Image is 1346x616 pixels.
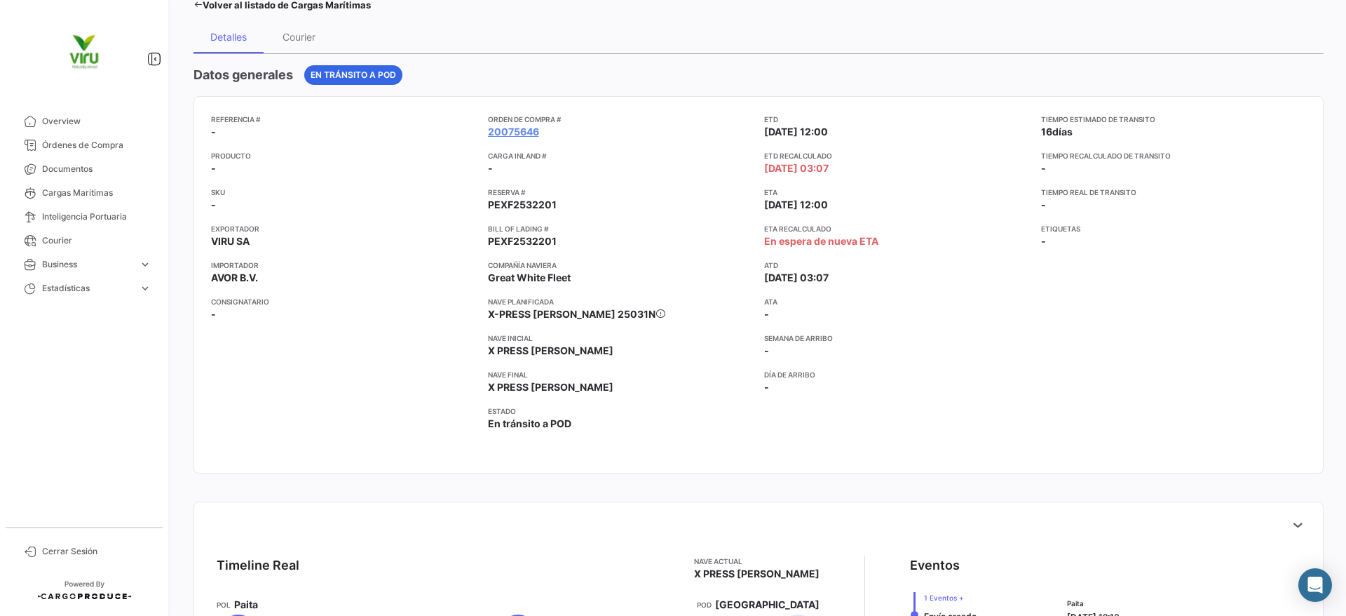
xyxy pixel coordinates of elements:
[211,125,216,139] span: -
[764,223,1030,234] app-card-info-title: ETA Recalculado
[488,369,754,380] app-card-info-title: Nave final
[764,271,829,285] span: [DATE] 03:07
[764,260,1030,271] app-card-info-title: ATD
[217,556,299,575] div: Timeline Real
[11,109,157,133] a: Overview
[764,161,829,175] span: [DATE] 03:07
[488,234,557,248] span: PEXF2532201
[488,125,539,139] a: 20075646
[764,187,1030,198] app-card-info-title: ETA
[488,344,613,358] span: X PRESS [PERSON_NAME]
[488,406,754,417] app-card-info-title: Estado
[311,69,396,81] span: En tránsito a POD
[11,205,157,229] a: Inteligencia Portuaria
[488,114,754,125] app-card-info-title: Orden de Compra #
[1041,126,1052,138] span: 16
[234,598,258,612] span: Paita
[1041,234,1046,248] span: -
[211,234,250,248] span: VIRU SA
[211,114,477,125] app-card-info-title: Referencia #
[139,282,151,295] span: expand_more
[211,187,477,198] app-card-info-title: SKU
[11,133,157,157] a: Órdenes de Compra
[488,150,754,161] app-card-info-title: Carga inland #
[764,333,1030,344] app-card-info-title: Semana de Arribo
[42,139,151,152] span: Órdenes de Compra
[694,556,820,567] app-card-info-title: Nave actual
[697,599,712,610] app-card-info-title: POD
[211,260,477,271] app-card-info-title: Importador
[1041,199,1046,210] span: -
[1041,150,1307,161] app-card-info-title: Tiempo recalculado de transito
[488,271,571,285] span: Great White Fleet
[139,258,151,271] span: expand_more
[1041,187,1307,198] app-card-info-title: Tiempo real de transito
[283,31,315,43] div: Courier
[910,556,960,575] div: Eventos
[924,592,1010,603] span: 1 Eventos +
[211,223,477,234] app-card-info-title: Exportador
[764,234,878,248] span: En espera de nueva ETA
[488,198,557,212] span: PEXF2532201
[488,260,754,271] app-card-info-title: Compañía naviera
[217,599,231,610] app-card-info-title: POL
[42,187,151,199] span: Cargas Marítimas
[42,210,151,223] span: Inteligencia Portuaria
[211,296,477,307] app-card-info-title: Consignatario
[694,567,820,581] span: X PRESS [PERSON_NAME]
[488,223,754,234] app-card-info-title: Bill of Lading #
[1041,223,1307,234] app-card-info-title: Etiquetas
[42,115,151,128] span: Overview
[764,198,828,212] span: [DATE] 12:00
[193,65,293,85] h4: Datos generales
[11,181,157,205] a: Cargas Marítimas
[211,271,258,285] span: AVOR B.V.
[42,234,151,247] span: Courier
[764,380,769,394] span: -
[488,417,571,431] span: En tránsito a POD
[715,598,820,612] span: [GEOGRAPHIC_DATA]
[11,229,157,253] a: Courier
[211,150,477,161] app-card-info-title: Producto
[211,198,216,212] span: -
[488,161,493,175] span: -
[764,296,1030,307] app-card-info-title: ATA
[1067,598,1120,609] span: Paita
[764,344,769,358] span: -
[764,150,1030,161] app-card-info-title: ETD Recalculado
[488,333,754,344] app-card-info-title: Nave inicial
[210,31,247,43] div: Detalles
[42,282,133,295] span: Estadísticas
[42,163,151,175] span: Documentos
[49,17,119,87] img: viru.png
[211,307,216,321] span: -
[1298,568,1332,602] div: Abrir Intercom Messenger
[488,380,613,394] span: X PRESS [PERSON_NAME]
[764,125,828,139] span: [DATE] 12:00
[11,157,157,181] a: Documentos
[1041,162,1046,174] span: -
[764,369,1030,380] app-card-info-title: Día de Arribo
[488,187,754,198] app-card-info-title: Reserva #
[211,161,216,175] span: -
[42,545,151,558] span: Cerrar Sesión
[1052,126,1073,138] span: días
[42,258,133,271] span: Business
[764,307,769,321] span: -
[488,308,655,320] span: X-PRESS [PERSON_NAME] 25031N
[488,296,754,307] app-card-info-title: Nave planificada
[1041,114,1307,125] app-card-info-title: Tiempo estimado de transito
[764,114,1030,125] app-card-info-title: ETD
